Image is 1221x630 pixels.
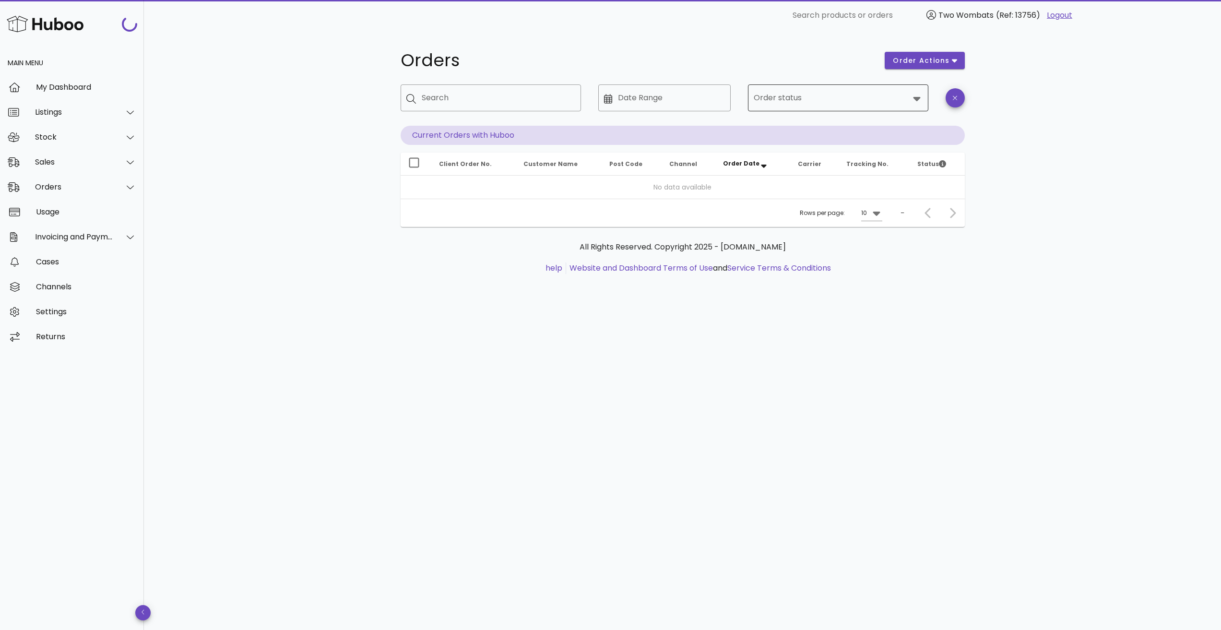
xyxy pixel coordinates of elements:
[798,160,821,168] span: Carrier
[35,232,113,241] div: Invoicing and Payments
[846,160,889,168] span: Tracking No.
[36,257,136,266] div: Cases
[901,209,904,217] div: –
[36,207,136,216] div: Usage
[602,153,662,176] th: Post Code
[36,307,136,316] div: Settings
[861,205,882,221] div: 10Rows per page:
[662,153,715,176] th: Channel
[910,153,964,176] th: Status
[516,153,602,176] th: Customer Name
[569,262,713,273] a: Website and Dashboard Terms of Use
[748,84,928,111] div: Order status
[800,199,882,227] div: Rows per page:
[566,262,831,274] li: and
[35,157,113,166] div: Sales
[35,182,113,191] div: Orders
[861,209,867,217] div: 10
[1047,10,1072,21] a: Logout
[7,13,83,34] img: Huboo Logo
[523,160,578,168] span: Customer Name
[439,160,492,168] span: Client Order No.
[36,83,136,92] div: My Dashboard
[917,160,946,168] span: Status
[727,262,831,273] a: Service Terms & Conditions
[723,159,759,167] span: Order Date
[36,282,136,291] div: Channels
[401,52,874,69] h1: Orders
[35,132,113,142] div: Stock
[401,126,965,145] p: Current Orders with Huboo
[885,52,964,69] button: order actions
[36,332,136,341] div: Returns
[35,107,113,117] div: Listings
[431,153,516,176] th: Client Order No.
[839,153,910,176] th: Tracking No.
[408,241,957,253] p: All Rights Reserved. Copyright 2025 - [DOMAIN_NAME]
[892,56,950,66] span: order actions
[669,160,697,168] span: Channel
[609,160,642,168] span: Post Code
[545,262,562,273] a: help
[790,153,838,176] th: Carrier
[996,10,1040,21] span: (Ref: 13756)
[401,176,965,199] td: No data available
[938,10,994,21] span: Two Wombats
[715,153,790,176] th: Order Date: Sorted descending. Activate to remove sorting.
